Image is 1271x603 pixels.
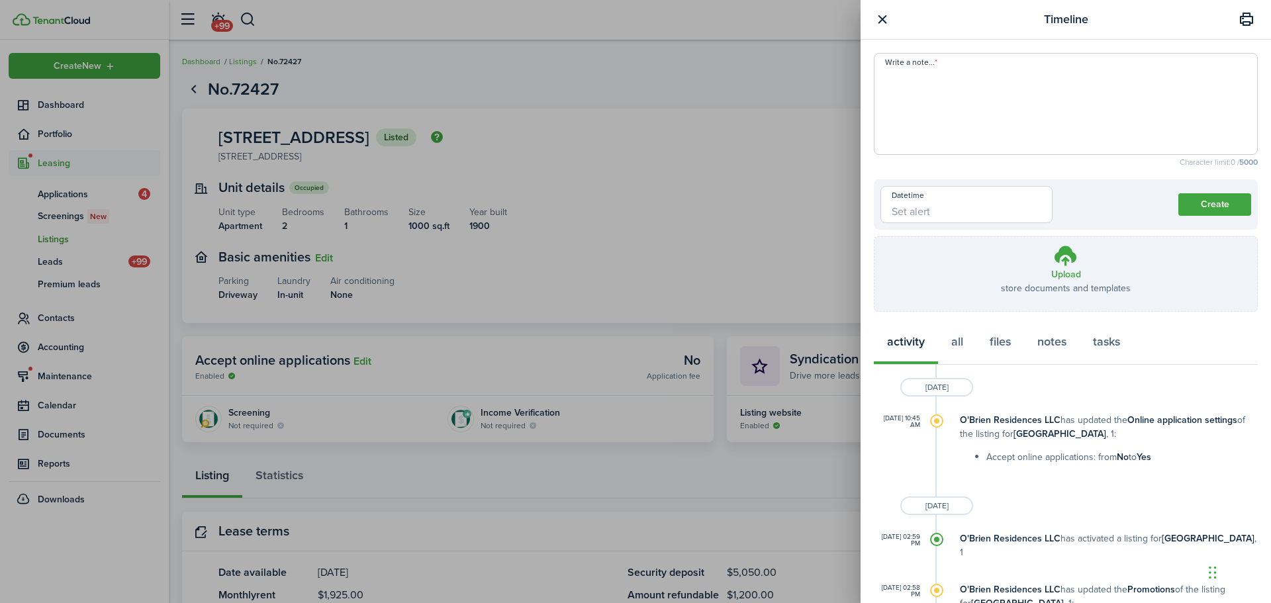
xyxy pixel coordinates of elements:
[976,325,1024,365] button: files
[1127,413,1237,427] b: Online application settings
[1117,450,1129,464] b: No
[1209,553,1217,592] div: Drag
[960,532,1258,559] p: has activated a listing for , 1
[1044,11,1088,28] span: Timeline
[880,186,1053,223] input: Set alert
[986,450,1258,464] li: Accept online applications: from to
[874,11,890,28] button: Close modal
[960,413,1060,427] b: O'Brien Residences LLC
[960,532,1060,545] b: O'Brien Residences LLC
[874,158,1258,166] small: Character limit: 0 /
[938,325,976,365] button: all
[1137,450,1151,464] b: Yes
[874,415,920,428] div: [DATE] 10:45 AM
[1051,460,1271,603] iframe: Chat Widget
[1051,267,1081,281] h3: Upload
[874,584,920,598] div: [DATE] 02:58 PM
[960,413,1258,441] p: has updated the of the listing for , 1:
[900,496,973,515] div: [DATE]
[960,582,1060,596] b: O'Brien Residences LLC
[900,378,973,396] div: [DATE]
[1024,325,1080,365] button: notes
[1080,325,1133,365] button: tasks
[1235,9,1258,31] button: Print
[1013,427,1106,441] b: [GEOGRAPHIC_DATA]
[1239,156,1258,168] b: 5000
[1001,281,1131,295] p: store documents and templates
[874,533,920,547] div: [DATE] 02:59 PM
[1178,193,1251,216] button: Create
